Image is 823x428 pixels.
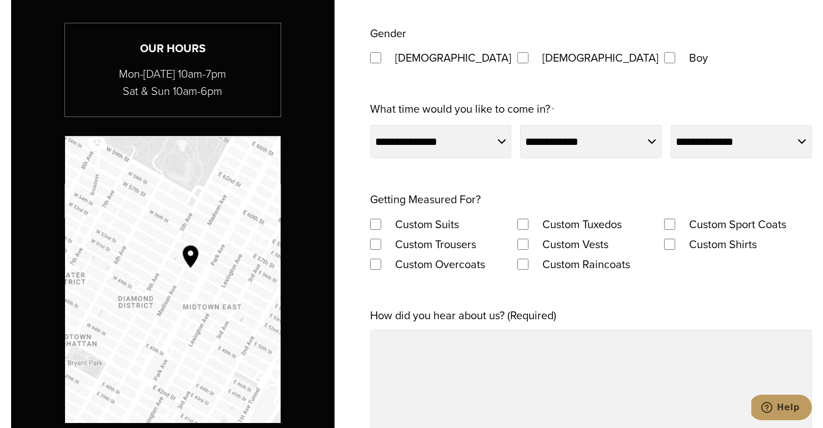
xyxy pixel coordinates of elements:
label: Custom Overcoats [384,254,496,274]
label: Custom Vests [531,234,620,254]
label: Custom Shirts [678,234,768,254]
label: [DEMOGRAPHIC_DATA] [531,48,661,68]
img: Google map with pin showing Alan David location at Madison Avenue & 53rd Street NY [65,136,281,423]
iframe: Opens a widget where you can chat to one of our agents [751,395,812,422]
label: Custom Suits [384,214,470,234]
label: What time would you like to come in? [370,99,554,120]
legend: Gender [370,23,406,43]
label: Custom Sport Coats [678,214,797,234]
label: Custom Trousers [384,234,487,254]
label: Custom Raincoats [531,254,641,274]
label: [DEMOGRAPHIC_DATA] [384,48,513,68]
legend: Getting Measured For? [370,189,481,209]
label: Custom Tuxedos [531,214,633,234]
h3: Our Hours [65,40,281,57]
label: How did you hear about us? (Required) [370,305,556,325]
a: Map to Alan David Custom [65,136,281,423]
label: Boy [678,48,719,68]
p: Mon-[DATE] 10am-7pm Sat & Sun 10am-6pm [65,66,281,100]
